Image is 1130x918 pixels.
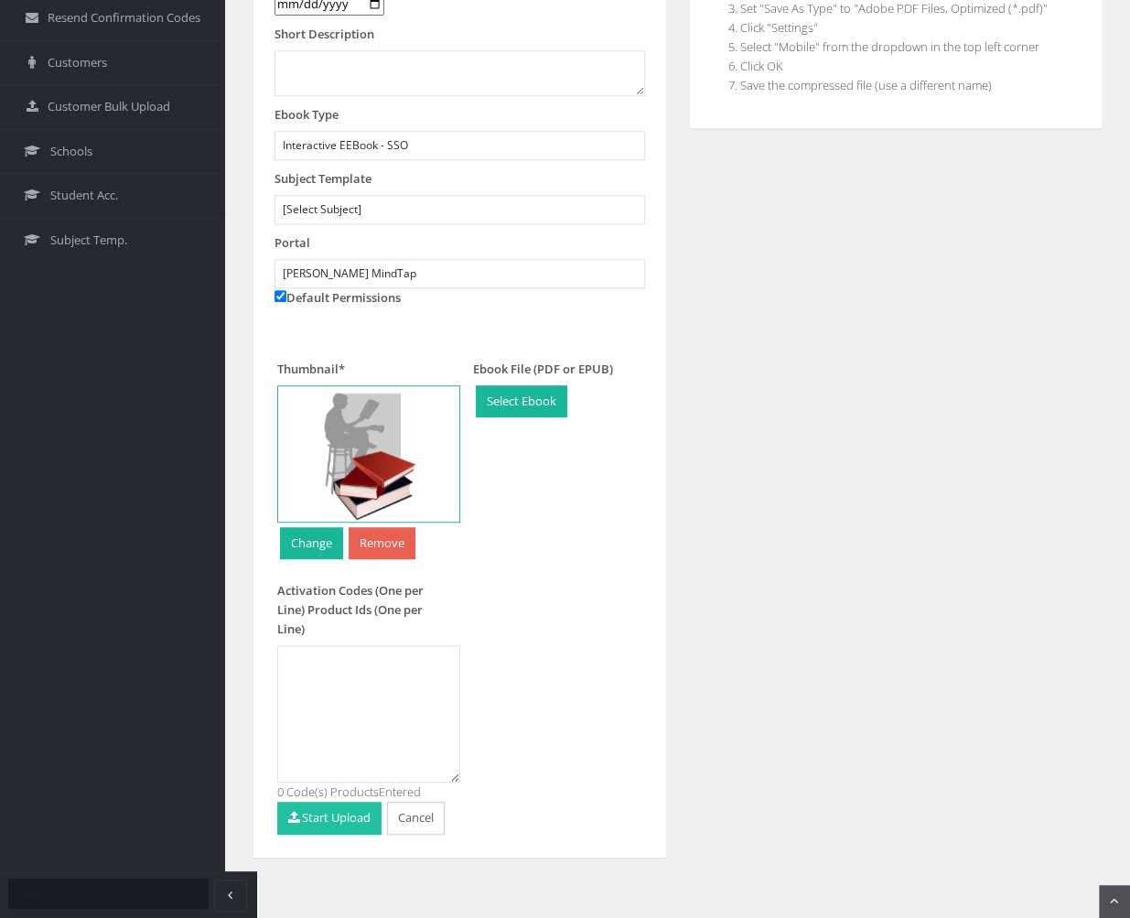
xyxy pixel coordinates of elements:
li: Save the compressed file (use a different name) [740,76,1082,95]
li: Select "Mobile" from the dropdown in the top left corner [740,38,1082,57]
a: Remove [349,527,415,560]
input: Default Permissions [274,290,286,302]
li: Click "Settings" [740,18,1082,38]
span: Product Ids (One per Line) [277,601,423,637]
span: Customers [48,54,107,72]
span: Ebook File (PDF or EPUB) [473,361,613,377]
label: Ebook Type [274,105,339,124]
span: Resend Confirmation Codes [48,9,200,27]
span: Customer Bulk Upload [48,98,170,116]
span: Subject Temp. [50,232,127,250]
a: Cancel [387,802,445,835]
span: Code(s) [286,783,328,800]
span: Activation Codes (One per Line) [277,582,424,618]
div: Entered [264,581,459,802]
label: Thumbnail* [277,360,345,379]
label: Portal [274,233,310,253]
button: Start Upload [277,802,382,835]
label: Subject Template [274,169,371,189]
span: 0 [277,783,284,800]
li: Click OK [740,57,1082,76]
span: Products [330,783,379,800]
input: Search... [8,879,209,909]
img: lNOB6N+MAAAAASUVORK5CYII= [323,392,415,520]
label: Short Description [274,25,374,44]
label: Default Permissions [274,288,401,308]
span: Schools [50,143,92,161]
span: Student Acc. [50,187,118,205]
